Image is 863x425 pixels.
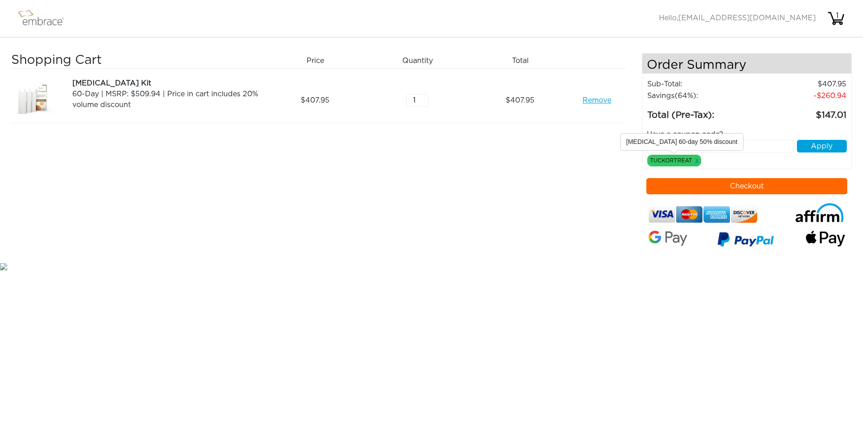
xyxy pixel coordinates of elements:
[828,10,846,21] div: 1
[402,55,433,66] span: Quantity
[757,102,847,122] td: 147.01
[72,89,261,110] div: 60-Day | MSRP: $509.94 | Price in cart includes 20% volume discount
[506,95,534,106] span: 407.95
[301,95,329,106] span: 407.95
[794,203,845,223] img: affirm-logo.svg
[649,231,688,246] img: Google-Pay-Logo.svg
[11,78,56,123] img: a09f5d18-8da6-11e7-9c79-02e45ca4b85b.jpeg
[646,178,848,194] button: Checkout
[806,231,845,247] img: fullApplePay.png
[647,155,701,166] div: TUCKORTREAT
[583,95,611,106] a: Remove
[642,54,852,74] h4: Order Summary
[675,92,696,99] span: (64%)
[472,53,575,68] div: Total
[72,78,261,89] div: [MEDICAL_DATA] Kit
[640,129,854,140] div: Have a coupon code?
[757,78,847,90] td: 407.95
[649,203,758,226] img: credit-cards.png
[827,9,845,27] img: cart
[659,14,816,22] span: Hello,
[647,90,757,102] td: Savings :
[647,78,757,90] td: Sub-Total:
[717,229,774,252] img: paypal-v3.png
[797,140,847,152] button: Apply
[16,7,74,30] img: logo.png
[621,134,743,150] div: [MEDICAL_DATA] 60-day 50% discount
[11,53,261,68] h3: Shopping Cart
[647,102,757,122] td: Total (Pre-Tax):
[695,156,698,164] a: x
[827,14,845,22] a: 1
[267,53,370,68] div: Price
[678,14,816,22] span: [EMAIL_ADDRESS][DOMAIN_NAME]
[757,90,847,102] td: 260.94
